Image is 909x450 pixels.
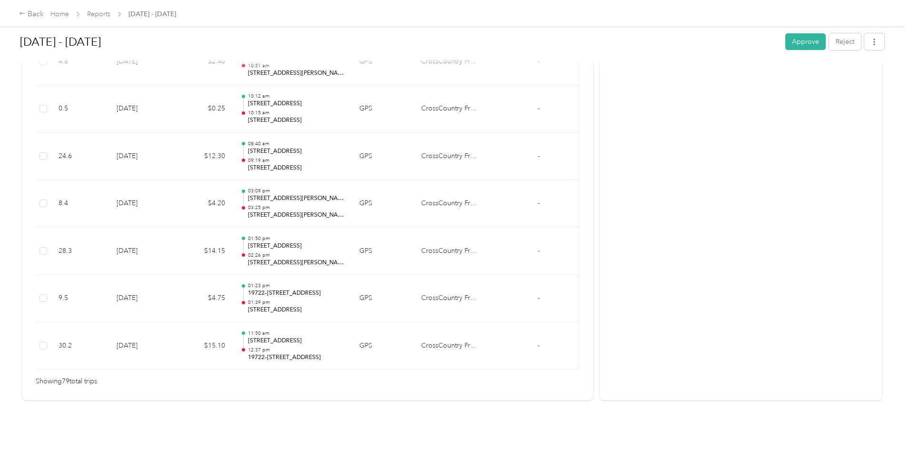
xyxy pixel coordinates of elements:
[248,289,344,298] p: 19722–[STREET_ADDRESS]
[352,180,414,228] td: GPS
[248,337,344,345] p: [STREET_ADDRESS]
[87,10,110,18] a: Reports
[414,228,485,275] td: CrossCountry Freight Solutions
[352,133,414,180] td: GPS
[36,376,97,387] span: Showing 79 total trips
[248,252,344,259] p: 02:26 pm
[248,204,344,211] p: 03:25 pm
[414,275,485,322] td: CrossCountry Freight Solutions
[248,347,344,353] p: 12:37 pm
[248,299,344,306] p: 01:39 pm
[176,275,233,322] td: $4.75
[128,9,176,19] span: [DATE] - [DATE]
[176,133,233,180] td: $12.30
[51,180,109,228] td: 8.4
[51,275,109,322] td: 9.5
[856,397,909,450] iframe: Everlance-gr Chat Button Frame
[248,211,344,220] p: [STREET_ADDRESS][PERSON_NAME]
[248,282,344,289] p: 01:23 pm
[248,259,344,267] p: [STREET_ADDRESS][PERSON_NAME][PERSON_NAME]
[538,199,540,207] span: -
[109,322,176,370] td: [DATE]
[352,322,414,370] td: GPS
[20,30,779,53] h1: Sep 1 - 30, 2025
[19,9,44,20] div: Back
[248,157,344,164] p: 09:19 am
[538,104,540,112] span: -
[51,322,109,370] td: 30.2
[248,93,344,100] p: 10:12 am
[785,33,826,50] button: Approve
[248,330,344,337] p: 11:50 am
[538,341,540,350] span: -
[109,133,176,180] td: [DATE]
[51,228,109,275] td: 28.3
[176,228,233,275] td: $14.15
[248,306,344,314] p: [STREET_ADDRESS]
[109,85,176,133] td: [DATE]
[248,116,344,125] p: [STREET_ADDRESS]
[176,180,233,228] td: $4.20
[538,247,540,255] span: -
[538,294,540,302] span: -
[538,152,540,160] span: -
[51,133,109,180] td: 24.6
[414,180,485,228] td: CrossCountry Freight Solutions
[248,140,344,147] p: 08:40 am
[248,69,344,78] p: [STREET_ADDRESS][PERSON_NAME]
[248,100,344,108] p: [STREET_ADDRESS]
[109,180,176,228] td: [DATE]
[248,353,344,362] p: 19722–[STREET_ADDRESS]
[248,235,344,242] p: 01:50 pm
[109,275,176,322] td: [DATE]
[51,85,109,133] td: 0.5
[829,33,861,50] button: Reject
[176,85,233,133] td: $0.25
[248,164,344,172] p: [STREET_ADDRESS]
[352,85,414,133] td: GPS
[248,194,344,203] p: [STREET_ADDRESS][PERSON_NAME][PERSON_NAME]
[248,242,344,250] p: [STREET_ADDRESS]
[352,275,414,322] td: GPS
[414,133,485,180] td: CrossCountry Freight Solutions
[248,110,344,116] p: 10:15 am
[414,322,485,370] td: CrossCountry Freight Solutions
[248,147,344,156] p: [STREET_ADDRESS]
[109,228,176,275] td: [DATE]
[248,188,344,194] p: 03:09 pm
[50,10,69,18] a: Home
[352,228,414,275] td: GPS
[176,322,233,370] td: $15.10
[414,85,485,133] td: CrossCountry Freight Solutions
